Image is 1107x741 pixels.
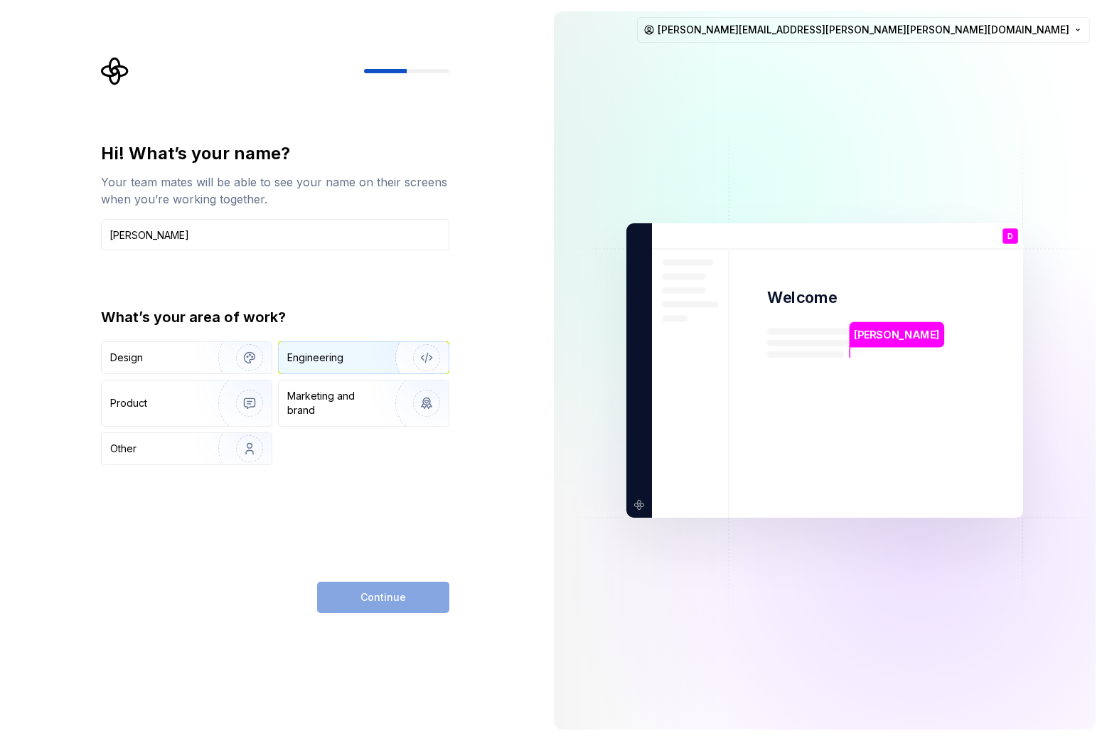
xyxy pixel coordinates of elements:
div: What’s your area of work? [101,307,449,327]
div: Other [110,442,137,456]
div: Hi! What’s your name? [101,142,449,165]
div: Engineering [287,351,343,365]
p: D [1007,233,1013,240]
p: Welcome [767,287,837,308]
div: Design [110,351,143,365]
div: Your team mates will be able to see your name on their screens when you’re working together. [101,174,449,208]
input: Han Solo [101,219,449,250]
div: Product [110,396,147,410]
button: [PERSON_NAME][EMAIL_ADDRESS][PERSON_NAME][PERSON_NAME][DOMAIN_NAME] [637,17,1090,43]
span: [PERSON_NAME][EMAIL_ADDRESS][PERSON_NAME][PERSON_NAME][DOMAIN_NAME] [658,23,1069,37]
div: Marketing and brand [287,389,383,417]
p: [PERSON_NAME] [854,327,939,343]
svg: Supernova Logo [101,57,129,85]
